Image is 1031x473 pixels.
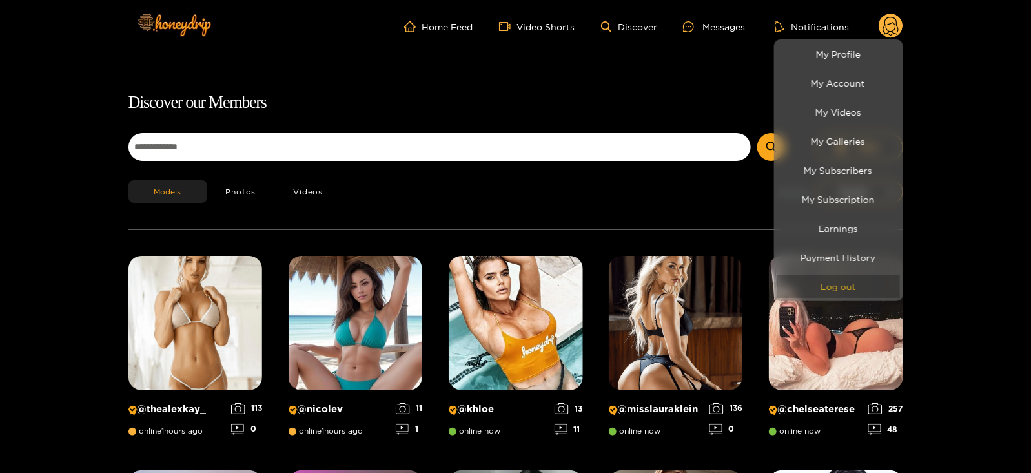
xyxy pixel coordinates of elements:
[777,275,900,298] button: Log out
[777,130,900,152] a: My Galleries
[777,72,900,94] a: My Account
[777,217,900,240] a: Earnings
[777,159,900,182] a: My Subscribers
[777,246,900,269] a: Payment History
[777,101,900,123] a: My Videos
[777,188,900,211] a: My Subscription
[777,43,900,65] a: My Profile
